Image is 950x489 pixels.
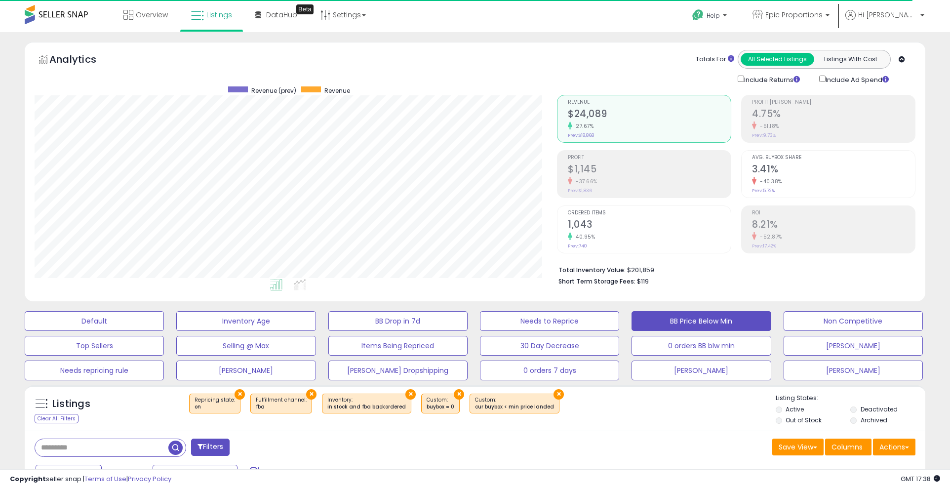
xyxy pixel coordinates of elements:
[756,233,782,241] small: -52.87%
[128,474,171,484] a: Privacy Policy
[752,219,915,232] h2: 8.21%
[568,100,731,105] span: Revenue
[427,404,454,410] div: buybox = 0
[328,311,468,331] button: BB Drop in 7d
[475,404,554,410] div: cur buybox < min price landed
[752,163,915,177] h2: 3.41%
[861,416,887,424] label: Archived
[256,404,307,410] div: fba
[752,132,776,138] small: Prev: 9.73%
[752,243,776,249] small: Prev: 17.42%
[49,52,116,69] h5: Analytics
[480,336,619,356] button: 30 Day Decrease
[176,311,316,331] button: Inventory Age
[756,178,782,185] small: -40.38%
[324,86,350,95] span: Revenue
[784,311,923,331] button: Non Competitive
[845,10,924,32] a: Hi [PERSON_NAME]
[901,474,940,484] span: 2025-08-15 17:38 GMT
[195,404,235,410] div: on
[84,474,126,484] a: Terms of Use
[730,74,812,85] div: Include Returns
[568,188,592,194] small: Prev: $1,836
[756,122,779,130] small: -51.18%
[25,361,164,380] button: Needs repricing rule
[825,439,871,455] button: Columns
[206,10,232,20] span: Listings
[480,361,619,380] button: 0 orders 7 days
[568,210,731,216] span: Ordered Items
[568,219,731,232] h2: 1,043
[153,465,237,482] button: Aug-01 - Aug-07
[167,468,225,478] span: Aug-01 - Aug-07
[568,163,731,177] h2: $1,145
[558,266,626,274] b: Total Inventory Value:
[684,1,737,32] a: Help
[752,210,915,216] span: ROI
[136,10,168,20] span: Overview
[831,442,863,452] span: Columns
[480,311,619,331] button: Needs to Reprice
[176,336,316,356] button: Selling @ Max
[568,132,594,138] small: Prev: $18,868
[266,10,297,20] span: DataHub
[637,277,649,286] span: $119
[696,55,734,64] div: Totals For
[327,396,406,411] span: Inventory :
[752,108,915,122] h2: 4.75%
[454,389,464,400] button: ×
[632,361,771,380] button: [PERSON_NAME]
[35,414,79,423] div: Clear All Filters
[251,86,296,95] span: Revenue (prev)
[50,468,89,478] span: Last 7 Days
[752,100,915,105] span: Profit [PERSON_NAME]
[306,389,317,400] button: ×
[558,277,635,285] b: Short Term Storage Fees:
[784,361,923,380] button: [PERSON_NAME]
[176,361,316,380] button: [PERSON_NAME]
[632,311,771,331] button: BB Price Below Min
[195,396,235,411] span: Repricing state :
[873,439,915,455] button: Actions
[554,389,564,400] button: ×
[568,243,587,249] small: Prev: 740
[52,397,90,411] h5: Listings
[632,336,771,356] button: 0 orders BB blw min
[36,465,102,482] button: Last 7 Days
[858,10,917,20] span: Hi [PERSON_NAME]
[786,416,822,424] label: Out of Stock
[772,439,824,455] button: Save View
[752,155,915,161] span: Avg. Buybox Share
[475,396,554,411] span: Custom:
[328,336,468,356] button: Items Being Repriced
[707,11,720,20] span: Help
[692,9,704,21] i: Get Help
[572,122,594,130] small: 27.67%
[765,10,823,20] span: Epic Proportions
[25,311,164,331] button: Default
[861,405,898,413] label: Deactivated
[256,396,307,411] span: Fulfillment channel :
[327,404,406,410] div: in stock and fba backordered
[572,233,595,241] small: 40.95%
[812,74,905,85] div: Include Ad Spend
[558,263,908,275] li: $201,859
[191,439,230,456] button: Filters
[814,53,887,66] button: Listings With Cost
[296,4,314,14] div: Tooltip anchor
[568,155,731,161] span: Profit
[328,361,468,380] button: [PERSON_NAME] Dropshipping
[776,394,925,403] p: Listing States:
[784,336,923,356] button: [PERSON_NAME]
[752,188,775,194] small: Prev: 5.72%
[235,389,245,400] button: ×
[741,53,814,66] button: All Selected Listings
[568,108,731,122] h2: $24,089
[405,389,416,400] button: ×
[786,405,804,413] label: Active
[10,475,171,484] div: seller snap | |
[572,178,597,185] small: -37.66%
[10,474,46,484] strong: Copyright
[427,396,454,411] span: Custom:
[25,336,164,356] button: Top Sellers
